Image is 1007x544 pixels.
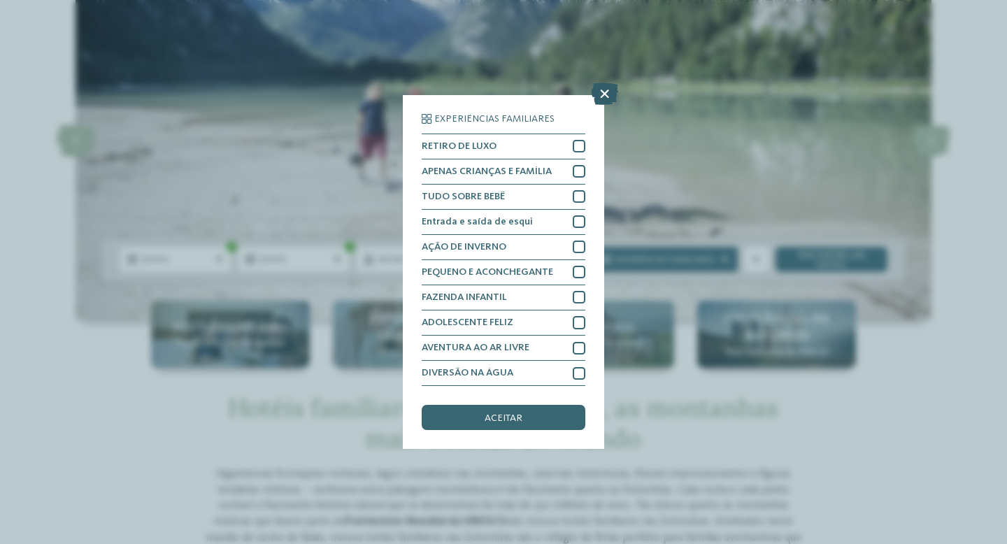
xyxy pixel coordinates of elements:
font: ADOLESCENTE FELIZ [422,317,513,327]
font: DIVERSÃO NA ÁGUA [422,368,513,378]
font: Entrada e saída de esqui [422,217,533,227]
font: PEQUENO E ACONCHEGANTE [422,267,553,277]
font: Experiências Familiares [434,114,555,124]
font: AVENTURA AO AR LIVRE [422,343,529,352]
font: RETIRO DE LUXO [422,141,497,151]
font: aceitar [485,413,522,423]
font: TUDO SOBRE BEBÊ [422,192,505,201]
font: AÇÃO DE INVERNO [422,242,506,252]
font: FAZENDA INFANTIL [422,292,507,302]
font: APENAS CRIANÇAS E FAMÍLIA [422,166,552,176]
